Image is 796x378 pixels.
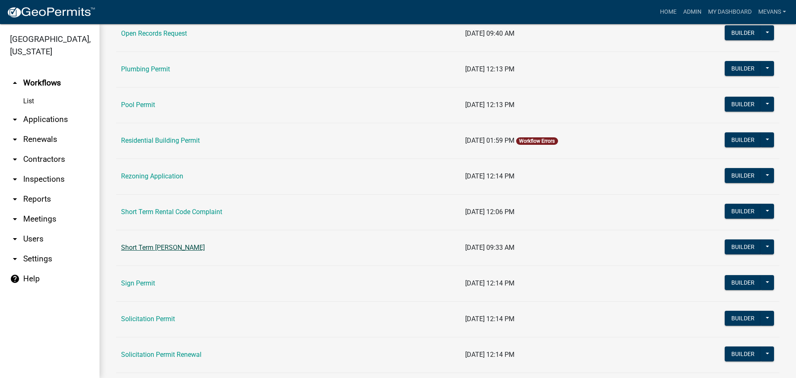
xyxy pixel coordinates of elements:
button: Builder [725,239,761,254]
span: [DATE] 12:14 PM [465,351,514,358]
a: Workflow Errors [519,138,555,144]
button: Builder [725,61,761,76]
i: arrow_drop_down [10,134,20,144]
i: arrow_drop_down [10,214,20,224]
span: [DATE] 12:14 PM [465,279,514,287]
a: Rezoning Application [121,172,183,180]
button: Builder [725,204,761,219]
span: [DATE] 12:06 PM [465,208,514,216]
i: arrow_drop_down [10,254,20,264]
span: [DATE] 12:13 PM [465,65,514,73]
a: Residential Building Permit [121,137,200,144]
button: Builder [725,132,761,147]
a: Plumbing Permit [121,65,170,73]
span: [DATE] 01:59 PM [465,137,514,144]
span: [DATE] 09:33 AM [465,244,514,251]
span: [DATE] 12:14 PM [465,315,514,323]
i: arrow_drop_down [10,174,20,184]
a: Solicitation Permit Renewal [121,351,201,358]
button: Builder [725,311,761,326]
button: Builder [725,346,761,361]
i: arrow_drop_down [10,194,20,204]
a: Short Term Rental Code Complaint [121,208,222,216]
a: Short Term [PERSON_NAME] [121,244,205,251]
span: [DATE] 09:40 AM [465,29,514,37]
a: Admin [680,4,705,20]
i: arrow_drop_down [10,234,20,244]
i: arrow_drop_down [10,154,20,164]
a: Open Records Request [121,29,187,37]
i: help [10,274,20,284]
a: Sign Permit [121,279,155,287]
button: Builder [725,275,761,290]
span: [DATE] 12:14 PM [465,172,514,180]
button: Builder [725,97,761,112]
a: My Dashboard [705,4,755,20]
a: Home [657,4,680,20]
a: Pool Permit [121,101,155,109]
i: arrow_drop_down [10,115,20,124]
button: Builder [725,25,761,40]
a: Mevans [755,4,789,20]
span: [DATE] 12:13 PM [465,101,514,109]
button: Builder [725,168,761,183]
a: Solicitation Permit [121,315,175,323]
i: arrow_drop_up [10,78,20,88]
